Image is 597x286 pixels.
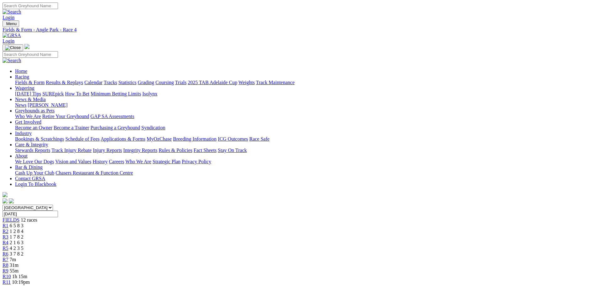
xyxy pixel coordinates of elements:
a: Login To Blackbook [15,181,56,187]
a: Vision and Values [55,159,91,164]
a: R9 [3,268,8,273]
a: R11 [3,279,11,285]
a: Race Safe [249,136,269,142]
a: Wagering [15,85,34,91]
a: R7 [3,257,8,262]
img: facebook.svg [3,198,8,203]
a: Coursing [155,80,174,85]
div: Racing [15,80,594,85]
a: Privacy Policy [182,159,211,164]
a: Fields & Form - Angle Park - Race 4 [3,27,594,33]
a: R3 [3,234,8,240]
a: Strategic Plan [153,159,181,164]
a: R6 [3,251,8,256]
span: 2 1 6 3 [10,240,24,245]
a: R1 [3,223,8,228]
a: Breeding Information [173,136,217,142]
a: R4 [3,240,8,245]
a: SUREpick [42,91,64,96]
a: Bar & Dining [15,165,43,170]
a: Stay On Track [218,148,247,153]
span: 31m [10,262,18,268]
div: Greyhounds as Pets [15,114,594,119]
a: Stewards Reports [15,148,50,153]
a: Applications & Forms [101,136,145,142]
a: Syndication [141,125,165,130]
a: Purchasing a Greyhound [91,125,140,130]
img: Search [3,58,21,63]
a: Industry [15,131,32,136]
a: History [92,159,107,164]
span: 7m [10,257,16,262]
a: Grading [138,80,154,85]
a: News [15,102,26,108]
span: 1 2 8 4 [10,229,24,234]
div: Industry [15,136,594,142]
a: Results & Replays [46,80,83,85]
a: R5 [3,246,8,251]
a: Isolynx [142,91,157,96]
a: Rules & Policies [159,148,192,153]
a: Greyhounds as Pets [15,108,55,113]
a: ICG Outcomes [218,136,248,142]
a: Careers [109,159,124,164]
img: Close [5,45,21,50]
a: Calendar [84,80,102,85]
a: Racing [15,74,29,79]
a: Statistics [118,80,137,85]
span: 1 7 8 2 [10,234,24,240]
a: Fields & Form [15,80,45,85]
div: Care & Integrity [15,148,594,153]
span: 4 2 3 5 [10,246,24,251]
a: Become a Trainer [54,125,89,130]
a: Integrity Reports [123,148,157,153]
a: R2 [3,229,8,234]
img: Search [3,9,21,15]
div: About [15,159,594,165]
span: R8 [3,262,8,268]
a: Get Involved [15,119,41,125]
a: [DATE] Tips [15,91,41,96]
a: Minimum Betting Limits [91,91,141,96]
div: Get Involved [15,125,594,131]
a: News & Media [15,97,46,102]
img: logo-grsa-white.png [24,44,29,49]
a: [PERSON_NAME] [28,102,67,108]
span: 12 races [21,217,37,223]
span: 55m [10,268,18,273]
div: Bar & Dining [15,170,594,176]
a: Login [3,15,14,20]
span: Menu [6,21,17,26]
div: Wagering [15,91,594,97]
a: Track Maintenance [256,80,295,85]
a: How To Bet [65,91,90,96]
a: Chasers Restaurant & Function Centre [55,170,133,175]
span: R10 [3,274,11,279]
a: MyOzChase [147,136,172,142]
input: Select date [3,211,58,217]
a: 2025 TAB Adelaide Cup [188,80,237,85]
span: 1h 15m [12,274,27,279]
a: Home [15,68,27,74]
a: Injury Reports [93,148,122,153]
a: FIELDS [3,217,19,223]
a: Cash Up Your Club [15,170,54,175]
span: 10:19pm [12,279,30,285]
a: About [15,153,28,159]
a: GAP SA Assessments [91,114,134,119]
img: twitter.svg [9,198,14,203]
a: Trials [175,80,186,85]
a: Who We Are [15,114,41,119]
a: We Love Our Dogs [15,159,54,164]
a: Tracks [104,80,117,85]
a: Bookings & Scratchings [15,136,64,142]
